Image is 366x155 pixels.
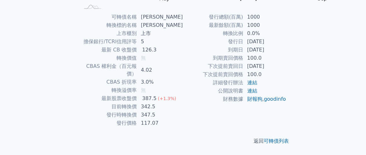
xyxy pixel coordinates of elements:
[158,96,176,101] span: (+1.3%)
[183,79,243,87] td: 詳細發行辦法
[243,29,286,38] td: 0.0%
[141,95,158,102] div: 387.5
[80,46,137,54] td: 最新 CB 收盤價
[183,13,243,21] td: 發行總額(百萬)
[137,103,183,111] td: 342.5
[243,21,286,29] td: 1000
[183,70,243,79] td: 下次提前賣回價格
[80,21,137,29] td: 轉換標的名稱
[264,138,289,144] a: 可轉債列表
[183,38,243,46] td: 發行日
[243,95,286,103] td: ,
[141,55,146,61] span: 無
[137,78,183,86] td: 3.0%
[183,29,243,38] td: 轉換比例
[183,46,243,54] td: 到期日
[243,38,286,46] td: [DATE]
[137,62,183,78] td: 4.02
[183,54,243,62] td: 到期賣回價格
[80,38,137,46] td: 擔保銀行/TCRI信用評等
[80,62,137,78] td: CBAS 權利金（百元報價）
[137,38,183,46] td: 5
[247,96,262,102] a: 財報狗
[80,111,137,119] td: 發行時轉換價
[80,54,137,62] td: 轉換價值
[243,62,286,70] td: [DATE]
[183,87,243,95] td: 公開說明書
[183,95,243,103] td: 財務數據
[141,46,158,54] div: 126.3
[183,21,243,29] td: 最新餘額(百萬)
[243,13,286,21] td: 1000
[264,96,286,102] a: goodinfo
[72,137,294,145] p: 返回
[247,88,257,94] a: 連結
[80,13,137,21] td: 可轉債名稱
[243,70,286,79] td: 100.0
[80,29,137,38] td: 上市櫃別
[137,13,183,21] td: [PERSON_NAME]
[80,103,137,111] td: 目前轉換價
[80,119,137,127] td: 發行價格
[141,87,146,93] span: 無
[137,111,183,119] td: 347.5
[80,94,137,103] td: 最新股票收盤價
[243,46,286,54] td: [DATE]
[247,80,257,86] a: 連結
[137,21,183,29] td: [PERSON_NAME]
[137,119,183,127] td: 117.07
[243,54,286,62] td: 100.0
[137,29,183,38] td: 上市
[80,86,137,94] td: 轉換溢價率
[80,78,137,86] td: CBAS 折現率
[183,62,243,70] td: 下次提前賣回日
